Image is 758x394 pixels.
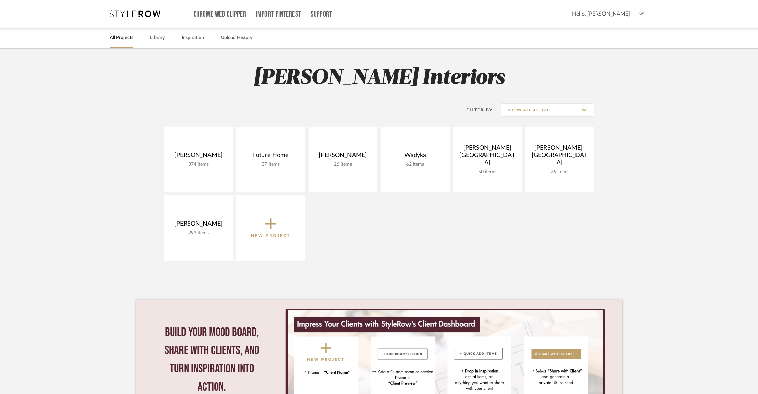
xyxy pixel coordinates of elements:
[221,33,252,43] a: Upload History
[236,195,305,261] button: New Project
[170,230,228,236] div: 293 items
[242,152,300,162] div: Future Home
[170,220,228,230] div: [PERSON_NAME]
[311,11,332,17] a: Support
[256,11,301,17] a: Import Pinterest
[531,169,589,175] div: 26 items
[458,144,516,169] div: [PERSON_NAME] [GEOGRAPHIC_DATA]
[150,33,165,43] a: Library
[170,152,228,162] div: [PERSON_NAME]
[458,107,493,113] div: Filter By
[136,65,622,91] h2: [PERSON_NAME] Interiors
[386,162,444,167] div: 62 items
[635,7,649,21] img: avatar
[194,11,246,17] a: Chrome Web Clipper
[458,169,516,175] div: 50 items
[181,33,204,43] a: Inspiration
[251,232,290,239] p: New Project
[170,162,228,167] div: 374 items
[314,162,372,167] div: 26 items
[110,33,133,43] a: All Projects
[531,144,589,169] div: [PERSON_NAME]- [GEOGRAPHIC_DATA]
[386,152,444,162] div: Wadyka
[242,162,300,167] div: 27 items
[314,152,372,162] div: [PERSON_NAME]
[572,10,630,18] span: Hello, [PERSON_NAME]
